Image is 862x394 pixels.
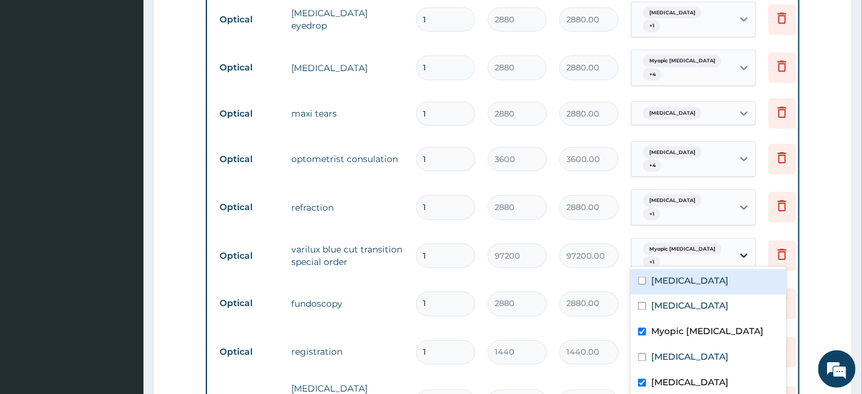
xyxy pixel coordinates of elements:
span: [MEDICAL_DATA] [643,107,702,120]
td: Optical [213,8,285,31]
textarea: Type your message and hit 'Enter' [6,262,238,305]
span: [MEDICAL_DATA] [643,147,702,159]
td: refraction [285,195,410,220]
td: Optical [213,148,285,171]
span: We're online! [72,118,172,244]
td: varilux blue cut transition special order [285,237,410,274]
label: [MEDICAL_DATA] [651,274,729,287]
span: + 1 [643,20,661,32]
span: + 4 [643,69,662,81]
label: [MEDICAL_DATA] [651,351,729,363]
td: maxi tears [285,101,410,126]
label: [MEDICAL_DATA] [651,300,729,312]
span: + 4 [643,160,662,172]
td: Optical [213,102,285,125]
span: [MEDICAL_DATA] [643,7,702,19]
td: Optical [213,341,285,364]
td: registration [285,340,410,365]
td: fundoscopy [285,292,410,317]
span: + 1 [643,256,661,269]
span: + 1 [643,208,661,221]
div: Chat with us now [65,70,210,86]
span: Myopic [MEDICAL_DATA] [643,243,722,256]
div: Minimize live chat window [205,6,235,36]
label: [MEDICAL_DATA] [651,377,729,389]
td: optometrist consulation [285,147,410,171]
img: d_794563401_company_1708531726252_794563401 [23,62,51,94]
td: Optical [213,56,285,79]
td: Optical [213,244,285,267]
td: [MEDICAL_DATA] eyedrop [285,1,410,38]
label: Myopic [MEDICAL_DATA] [651,325,763,338]
td: Optical [213,292,285,315]
span: Myopic [MEDICAL_DATA] [643,55,722,67]
td: [MEDICAL_DATA] [285,55,410,80]
span: [MEDICAL_DATA] [643,195,702,207]
td: Optical [213,196,285,219]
